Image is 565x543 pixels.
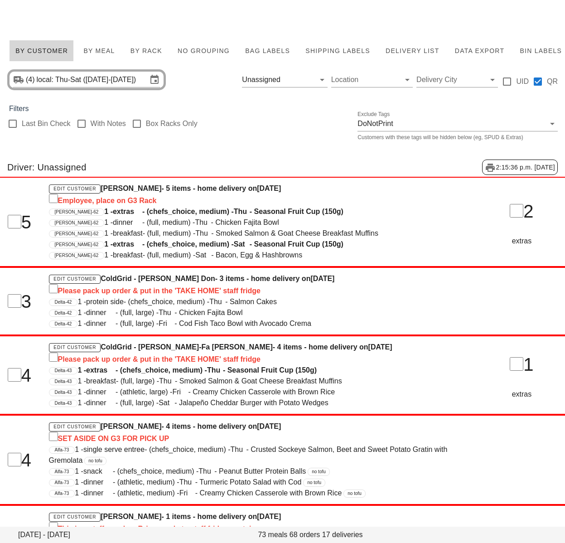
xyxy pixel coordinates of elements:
[49,353,468,365] div: Please pack up order & put in the 'TAKE HOME' staff fridge
[257,513,281,520] span: [DATE]
[104,240,343,248] span: 1 - - (chefs_choice, medium) - - Seasonal Fruit Cup (150g)
[239,40,296,62] button: Bag Labels
[53,424,96,429] span: Edit Customer
[75,478,301,486] span: 1 - - (athletic, medium) - - Turmeric Potato Salad with Cod
[368,343,392,351] span: [DATE]
[416,73,498,87] div: Delivery City
[77,298,277,305] span: 1 - - (chefs_choice, medium) - - Salmon Cakes
[49,183,468,206] h4: [PERSON_NAME] - 5 items - home delivery on
[15,47,68,54] span: By Customer
[83,488,113,499] span: dinner
[49,422,101,431] a: Edit Customer
[55,252,99,259] span: [PERSON_NAME]-62
[49,513,101,522] a: Edit Customer
[146,119,198,128] label: Box Racks Only
[9,40,74,62] button: By Customer
[242,76,280,84] div: Unassigned
[130,47,162,54] span: By Rack
[55,231,99,237] span: [PERSON_NAME]-62
[195,228,211,239] span: Thu
[55,321,72,327] span: Delta-42
[77,366,317,374] span: 1 - - (chefs_choice, medium) - - Seasonal Fruit Cup (150g)
[113,239,142,250] span: extras
[49,284,468,296] div: Please pack up order & put in the 'TAKE HOME' staff fridge
[385,47,439,54] span: Delivery List
[159,376,175,387] span: Thu
[159,318,174,329] span: Fri
[49,184,101,194] a: Edit Customer
[179,488,195,499] span: Fri
[519,47,562,54] span: Bin Labels
[53,345,96,350] span: Edit Customer
[159,307,174,318] span: Thu
[75,467,306,475] span: 1 - - (chefs_choice, medium) - - Peanut Butter Protein Balls
[49,446,448,464] span: 1 - - (chefs_choice, medium) - - Crusted Sockeye Salmon, Beet and Sweet Potato Gratin with Gremolata
[195,250,211,261] span: Sat
[198,466,214,477] span: Thu
[516,77,529,86] label: UID
[209,296,225,307] span: Thu
[55,368,72,374] span: Delta-43
[172,387,188,398] span: Fri
[77,399,328,407] span: 1 - - (full, large) - - Jalapeño Cheddar Burger with Potato Wedges
[91,119,126,128] label: With Notes
[113,228,143,239] span: breakfast
[195,217,211,228] span: Thu
[104,229,378,237] span: 1 - - (full, medium) - - Smoked Salmon & Goat Cheese Breakfast Muffins
[83,444,145,455] span: single serve entree
[55,378,72,385] span: Delta-43
[86,398,116,408] span: dinner
[49,522,468,534] div: This is a staff member. Bring meals to staff fridge upstairs.
[207,365,223,376] span: Thu
[77,377,342,385] span: 1 - - (full, large) - - Smoked Salmon & Goat Cheese Breakfast Muffins
[49,511,468,534] h4: [PERSON_NAME] - 1 items - home delivery on
[55,220,99,226] span: [PERSON_NAME]-62
[86,307,116,318] span: dinner
[55,490,69,497] span: Alfa-73
[331,73,413,87] div: Location
[55,447,69,453] span: Alfa-73
[479,351,564,378] div: 1
[310,275,334,282] span: [DATE]
[55,299,72,305] span: Delta-42
[257,184,281,192] span: [DATE]
[49,273,468,296] h4: ColdGrid - [PERSON_NAME] Don - 3 items - home delivery on
[86,318,116,329] span: dinner
[257,422,281,430] span: [DATE]
[234,239,250,250] span: Sat
[26,75,37,84] div: (4)
[86,387,116,398] span: dinner
[113,250,143,261] span: breakfast
[357,116,558,131] div: Exclude TagsDoNotPrint
[55,242,99,248] span: [PERSON_NAME]-62
[125,40,168,62] button: By Rack
[86,365,116,376] span: extras
[305,47,370,54] span: Shipping Labels
[55,400,72,407] span: Delta-43
[86,376,116,387] span: breakfast
[55,480,69,486] span: Alfa-73
[83,47,115,54] span: By Meal
[55,310,72,316] span: Delta-42
[159,398,174,408] span: Sat
[299,40,376,62] button: Shipping Labels
[55,389,72,396] span: Delta-43
[113,217,142,228] span: dinner
[77,320,311,327] span: 1 - - (full, large) - - Cod Fish Taco Bowl with Avocado Crema
[49,342,468,365] h4: ColdGrid - [PERSON_NAME]-Fa [PERSON_NAME] - 4 items - home delivery on
[83,477,113,488] span: dinner
[357,111,390,118] label: Exclude Tags
[49,194,468,206] div: Employee, place on G3 Rack
[53,514,96,519] span: Edit Customer
[77,309,242,316] span: 1 - - (full, large) - - Chicken Fajita Bowl
[179,477,195,488] span: Thu
[357,120,393,128] div: DoNotPrint
[104,251,302,259] span: 1 - - (full, medium) - - Bacon, Egg & Hashbrowns
[55,209,99,215] span: [PERSON_NAME]-62
[234,206,250,217] span: Thu
[231,444,246,455] span: Thu
[83,466,113,477] span: snack
[177,47,230,54] span: No grouping
[482,160,558,175] div: 2:15:36 p.m. [DATE]
[104,218,279,226] span: 1 - - (full, medium) - - Chicken Fajita Bowl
